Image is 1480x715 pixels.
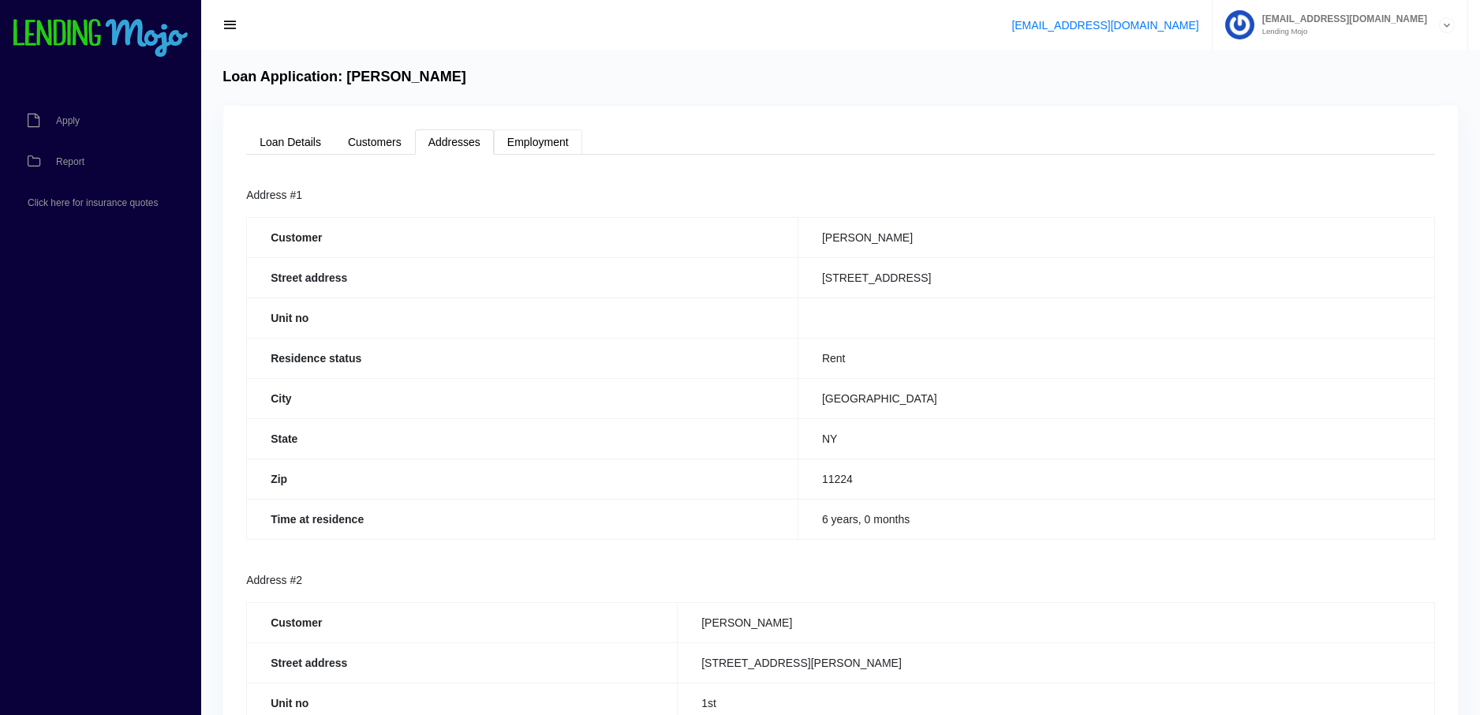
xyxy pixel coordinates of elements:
span: Report [56,157,84,167]
th: Unit no [247,298,798,338]
div: Address #1 [246,186,1435,205]
th: Street address [247,642,678,683]
th: Street address [247,257,798,298]
a: [EMAIL_ADDRESS][DOMAIN_NAME] [1011,19,1198,32]
th: Time at residence [247,499,798,539]
th: Zip [247,459,798,499]
td: [STREET_ADDRESS][PERSON_NAME] [678,642,1435,683]
img: Profile image [1225,10,1254,39]
span: [EMAIL_ADDRESS][DOMAIN_NAME] [1254,14,1427,24]
small: Lending Mojo [1254,28,1427,36]
th: State [247,418,798,459]
td: [STREET_ADDRESS] [798,257,1434,298]
span: Click here for insurance quotes [28,198,158,208]
td: [PERSON_NAME] [798,217,1434,257]
a: Employment [494,129,582,155]
th: Customer [247,217,798,257]
div: Address #2 [246,571,1435,590]
td: 6 years, 0 months [798,499,1434,539]
td: Rent [798,338,1434,378]
td: [GEOGRAPHIC_DATA] [798,378,1434,418]
img: logo-small.png [12,19,189,58]
th: City [247,378,798,418]
a: Loan Details [246,129,334,155]
th: Residence status [247,338,798,378]
th: Customer [247,602,678,642]
a: Addresses [415,129,494,155]
span: Apply [56,116,80,125]
td: 11224 [798,459,1434,499]
td: [PERSON_NAME] [678,602,1435,642]
a: Customers [334,129,415,155]
h4: Loan Application: [PERSON_NAME] [222,69,466,86]
td: NY [798,418,1434,459]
